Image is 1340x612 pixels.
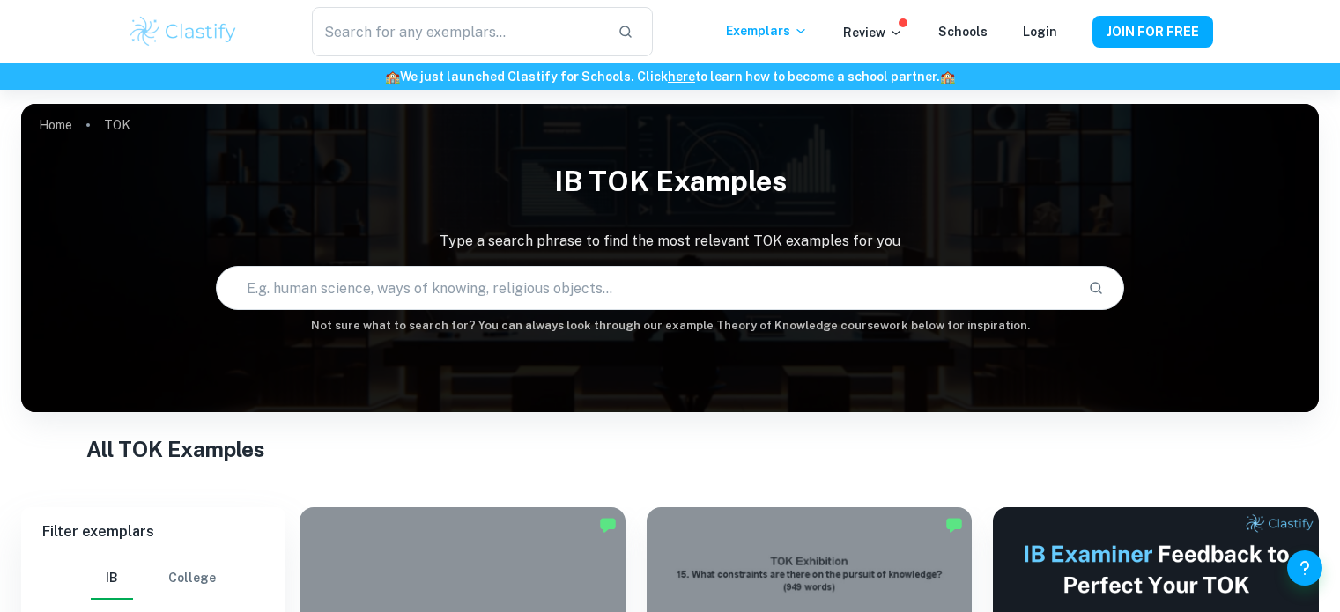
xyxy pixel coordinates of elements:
p: Exemplars [726,21,808,41]
p: Review [843,23,903,42]
h6: Not sure what to search for? You can always look through our example Theory of Knowledge coursewo... [21,317,1319,335]
input: Search for any exemplars... [312,7,603,56]
img: Marked [945,516,963,534]
input: E.g. human science, ways of knowing, religious objects... [217,263,1074,313]
h6: Filter exemplars [21,507,285,557]
button: IB [91,557,133,600]
h1: IB TOK examples [21,153,1319,210]
p: Type a search phrase to find the most relevant TOK examples for you [21,231,1319,252]
button: Help and Feedback [1287,550,1322,586]
a: Login [1023,25,1057,39]
a: here [668,70,695,84]
button: Search [1081,273,1111,303]
a: Home [39,113,72,137]
div: Filter type choice [91,557,216,600]
a: Schools [938,25,988,39]
button: JOIN FOR FREE [1092,16,1213,48]
button: College [168,557,216,600]
h6: We just launched Clastify for Schools. Click to learn how to become a school partner. [4,67,1336,86]
img: Clastify logo [128,14,240,49]
img: Marked [599,516,617,534]
span: 🏫 [385,70,400,84]
span: 🏫 [940,70,955,84]
h1: All TOK Examples [86,433,1255,465]
p: TOK [104,115,130,135]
